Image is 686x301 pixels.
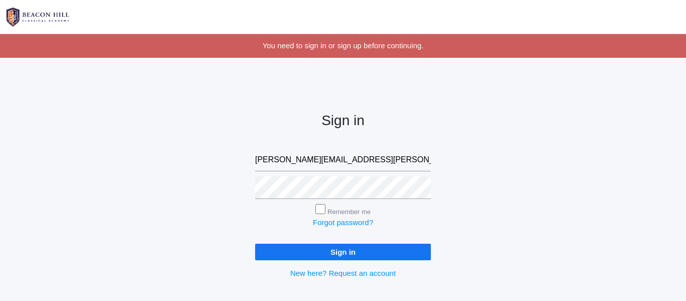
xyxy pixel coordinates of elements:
[313,218,373,227] a: Forgot password?
[255,149,431,171] input: Email address
[255,244,431,260] input: Sign in
[327,208,371,216] label: Remember me
[255,113,431,129] h2: Sign in
[290,269,396,277] a: New here? Request an account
